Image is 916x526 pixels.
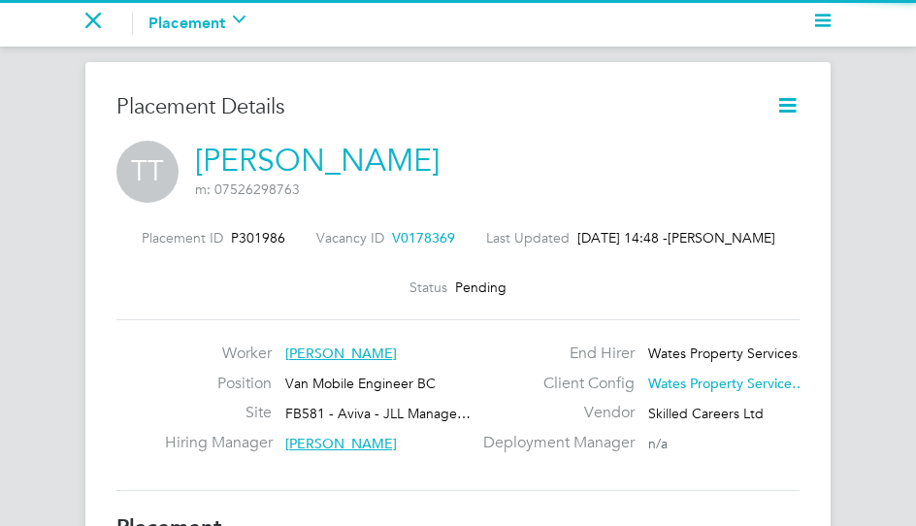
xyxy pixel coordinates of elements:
span: TT [116,141,179,203]
label: Site [165,403,272,423]
label: Worker [165,344,272,364]
label: Placement ID [142,229,223,247]
span: n/a [648,435,668,452]
label: Client Config [472,374,635,394]
label: Last Updated [486,229,570,247]
label: Vacancy ID [316,229,384,247]
span: [PERSON_NAME] [285,435,397,452]
button: Placement [148,12,245,35]
label: Vendor [472,403,635,423]
span: Wates Property Services… [648,345,811,362]
span: Wates Property Service… [648,375,805,392]
label: Deployment Manager [472,433,635,453]
label: Hiring Manager [165,433,272,453]
label: End Hirer [472,344,635,364]
span: Pending [455,279,507,296]
a: [PERSON_NAME] [195,142,440,180]
span: [PERSON_NAME] [285,345,397,362]
span: Skilled Careers Ltd [648,405,764,422]
h3: Placement Details [116,93,746,121]
span: Van Mobile Engineer BC [285,375,436,392]
label: Status [409,279,447,296]
span: [DATE] 14:48 - [577,229,668,247]
label: Position [165,374,272,394]
span: V0178369 [392,229,455,247]
span: m: 07526298763 [195,181,300,198]
span: [PERSON_NAME] [668,229,775,247]
span: FB581 - Aviva - JLL Manage… [285,405,471,422]
span: P301986 [231,229,285,247]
